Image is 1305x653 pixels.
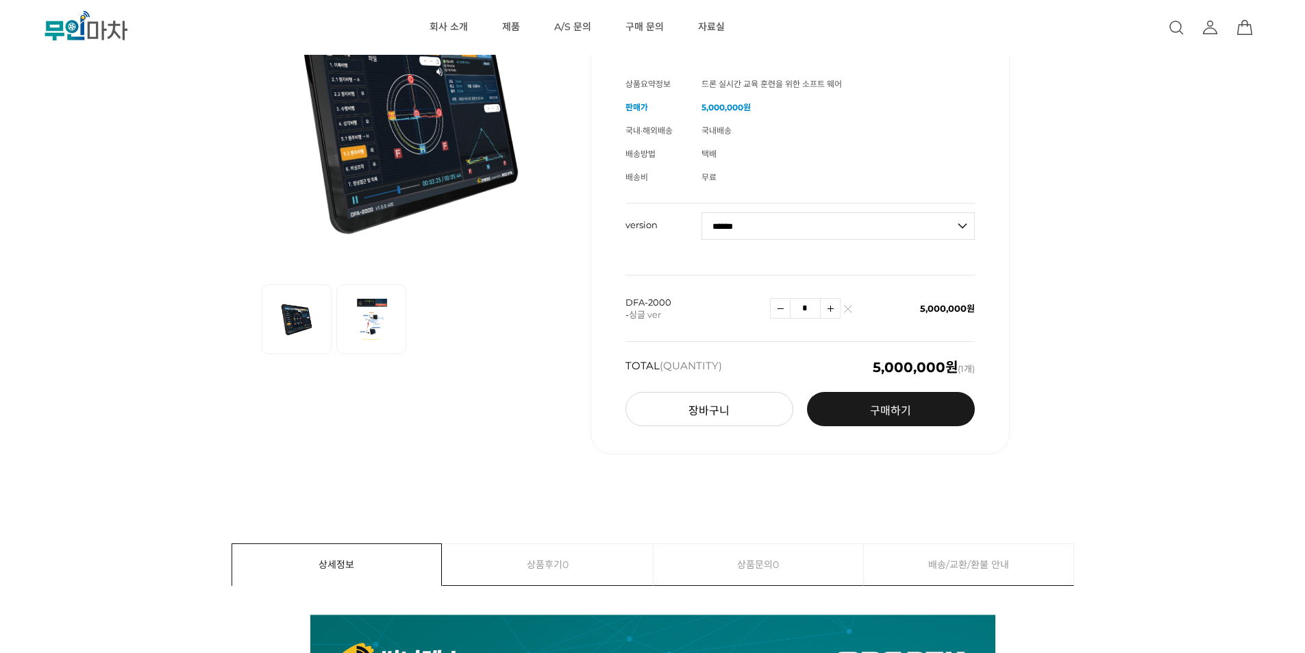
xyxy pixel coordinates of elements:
a: 배송/교환/환불 안내 [864,544,1073,585]
span: 싱글 ver [629,309,661,320]
p: DFA-2000 - [625,296,763,321]
span: 무료 [701,172,717,182]
em: 5,000,000원 [873,359,958,375]
span: 0 [562,544,569,585]
span: 0 [773,544,779,585]
span: 배송비 [625,172,648,182]
span: 국내배송 [701,125,732,136]
button: 장바구니 [625,392,793,426]
span: 택배 [701,149,717,159]
span: 5,000,000원 [920,303,975,314]
a: 상품후기0 [443,544,653,585]
strong: 5,000,000원 [701,102,751,112]
span: 국내·해외배송 [625,125,673,136]
th: version [625,204,701,235]
img: 삭제 [844,308,852,316]
a: 상세정보 [232,544,442,585]
span: 드론 실시간 교육 훈련을 위한 소프트 웨어 [701,79,842,89]
a: 구매하기 [807,392,975,426]
span: (QUANTITY) [660,359,722,372]
img: 수량증가 [821,299,840,318]
span: 구매하기 [870,404,911,417]
a: 상품문의0 [654,544,864,585]
img: 수량감소 [771,299,790,318]
span: 판매가 [625,102,648,112]
strong: TOTAL [625,360,722,374]
span: 상품요약정보 [625,79,671,89]
span: 배송방법 [625,149,656,159]
span: (1개) [873,360,975,374]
